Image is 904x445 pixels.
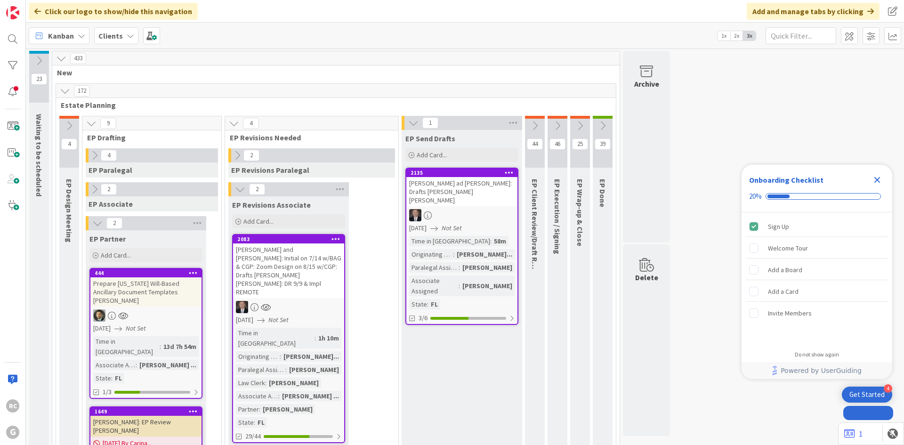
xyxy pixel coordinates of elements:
[285,364,287,375] span: :
[232,200,311,210] span: EP Revisions Associate
[95,408,202,415] div: 1649
[237,236,344,243] div: 2083
[90,269,202,307] div: 444Prepare [US_STATE] Will-Based Ancillary Document Templates [PERSON_NAME]
[31,73,47,85] span: 23
[34,114,44,196] span: Waiting to be scheduled
[101,184,117,195] span: 2
[233,243,344,298] div: [PERSON_NAME] and [PERSON_NAME]: Initial on 7/14 w/BAG & CGP: Zoom Design on 8/15 w/CGP: Drafts [...
[268,316,289,324] i: Not Set
[57,68,608,77] span: New
[243,217,274,226] span: Add Card...
[236,378,265,388] div: Law Clerk
[575,179,585,246] span: EP Wrap-up & Close
[742,362,892,379] div: Footer
[259,404,260,414] span: :
[527,138,543,150] span: 44
[405,134,455,143] span: EP Send Drafts
[265,378,266,388] span: :
[745,259,888,280] div: Add a Board is incomplete.
[236,328,315,348] div: Time in [GEOGRAPHIC_DATA]
[236,301,248,313] img: BG
[405,168,518,325] a: 2135[PERSON_NAME] ad [PERSON_NAME]: Drafts [PERSON_NAME] [PERSON_NAME]BG[DATE]Not SetTime in [GEO...
[745,216,888,237] div: Sign Up is complete.
[460,281,515,291] div: [PERSON_NAME]
[409,262,459,273] div: Paralegal Assigned
[768,264,802,275] div: Add a Board
[427,299,428,309] span: :
[136,360,137,370] span: :
[768,286,799,297] div: Add a Card
[749,174,823,186] div: Onboarding Checklist
[884,384,892,393] div: 4
[93,324,111,333] span: [DATE]
[232,234,345,443] a: 2083[PERSON_NAME] and [PERSON_NAME]: Initial on 7/14 w/BAG & CGP: Zoom Design on 8/15 w/CGP: Draf...
[233,235,344,243] div: 2083
[460,262,515,273] div: [PERSON_NAME]
[781,365,862,376] span: Powered by UserGuiding
[65,179,74,243] span: EP Design Meeting
[243,118,259,129] span: 4
[743,31,756,40] span: 3x
[549,138,565,150] span: 46
[70,53,86,64] span: 433
[459,281,460,291] span: :
[90,416,202,437] div: [PERSON_NAME]: EP Review [PERSON_NAME]
[6,399,19,413] div: RC
[6,6,19,19] img: Visit kanbanzone.com
[428,299,440,309] div: FL
[249,184,265,195] span: 2
[492,236,508,246] div: 58m
[87,133,210,142] span: EP Drafting
[233,301,344,313] div: BG
[768,243,808,254] div: Welcome Tour
[280,351,281,362] span: :
[742,212,892,345] div: Checklist items
[100,118,116,129] span: 9
[236,364,285,375] div: Paralegal Assigned
[730,31,743,40] span: 2x
[406,209,517,221] div: BG
[745,238,888,259] div: Welcome Tour is incomplete.
[316,333,341,343] div: 1h 10m
[254,417,255,428] span: :
[230,133,387,142] span: EP Revisions Needed
[406,169,517,177] div: 2135
[459,262,460,273] span: :
[90,407,202,437] div: 1649[PERSON_NAME]: EP Review [PERSON_NAME]
[243,150,259,161] span: 2
[137,360,199,370] div: [PERSON_NAME] ...
[635,272,658,283] div: Delete
[315,333,316,343] span: :
[745,303,888,324] div: Invite Members is incomplete.
[409,299,427,309] div: State
[768,307,812,319] div: Invite Members
[406,177,517,206] div: [PERSON_NAME] ad [PERSON_NAME]: Drafts [PERSON_NAME] [PERSON_NAME]
[281,351,341,362] div: [PERSON_NAME]...
[844,428,863,439] a: 1
[98,31,123,40] b: Clients
[595,138,611,150] span: 39
[93,336,160,357] div: Time in [GEOGRAPHIC_DATA]
[29,3,198,20] div: Click our logo to show/hide this navigation
[287,364,341,375] div: [PERSON_NAME]
[422,117,438,129] span: 1
[236,351,280,362] div: Originating Attorney
[48,30,74,41] span: Kanban
[161,341,199,352] div: 13d 7h 54m
[409,223,427,233] span: [DATE]
[453,249,454,259] span: :
[89,234,126,243] span: EP Partner
[409,249,453,259] div: Originating Attorney
[280,391,341,401] div: [PERSON_NAME] ...
[530,179,540,311] span: EP Client Review/Draft Review Meeting
[89,165,132,175] span: EP Paralegal
[90,309,202,322] div: CG
[93,373,111,383] div: State
[442,224,462,232] i: Not Set
[746,362,888,379] a: Powered by UserGuiding
[745,281,888,302] div: Add a Card is incomplete.
[233,235,344,298] div: 2083[PERSON_NAME] and [PERSON_NAME]: Initial on 7/14 w/BAG & CGP: Zoom Design on 8/15 w/CGP: Draf...
[255,417,267,428] div: FL
[572,138,588,150] span: 25
[742,165,892,379] div: Checklist Container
